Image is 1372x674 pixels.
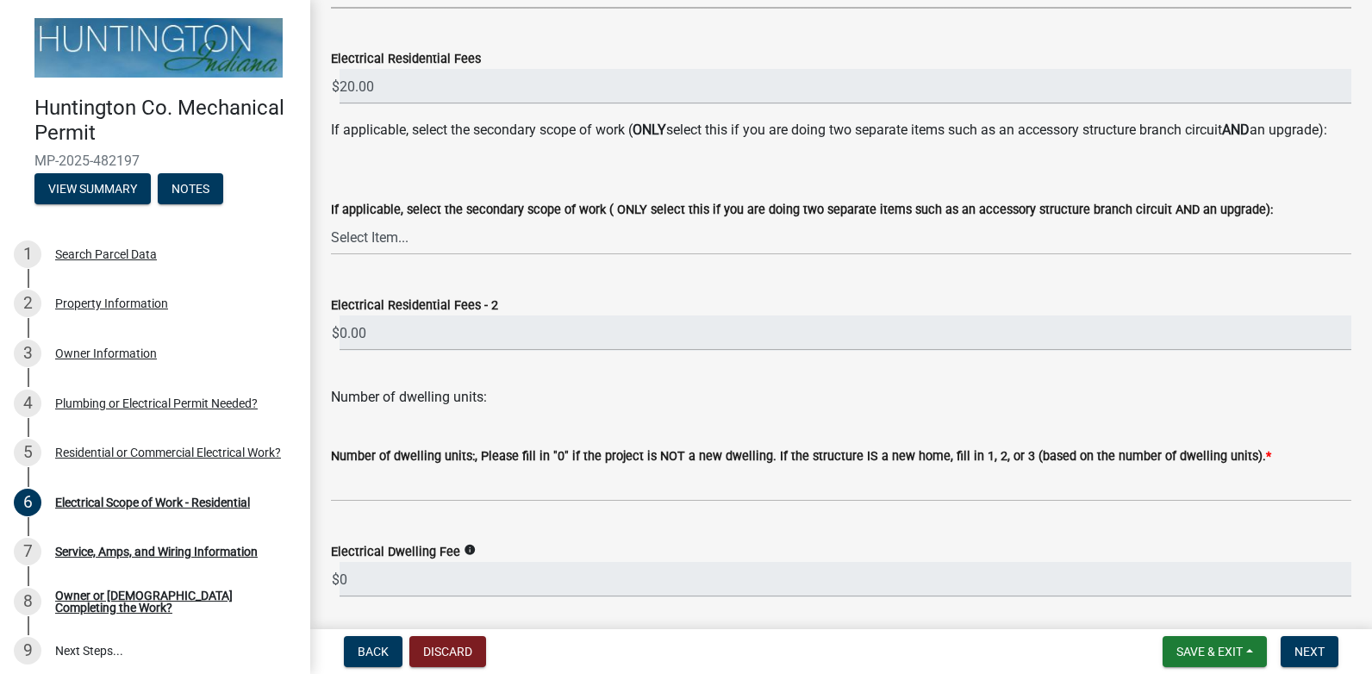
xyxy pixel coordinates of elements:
[34,173,151,204] button: View Summary
[344,636,402,667] button: Back
[331,451,1271,463] label: Number of dwelling units:, Please fill in "0" if the project is NOT a new dwelling. If the struct...
[409,636,486,667] button: Discard
[55,248,157,260] div: Search Parcel Data
[14,340,41,367] div: 3
[1163,636,1267,667] button: Save & Exit
[1281,636,1338,667] button: Next
[464,544,476,556] i: info
[55,446,281,459] div: Residential or Commercial Electrical Work?
[158,183,223,197] wm-modal-confirm: Notes
[358,645,389,658] span: Back
[158,173,223,204] button: Notes
[331,204,1273,216] label: If applicable, select the secondary scope of work ( ONLY select this if you are doing two separat...
[331,315,340,351] span: $
[14,390,41,417] div: 4
[34,153,276,169] span: MP-2025-482197
[34,96,296,146] h4: Huntington Co. Mechanical Permit
[34,183,151,197] wm-modal-confirm: Summary
[14,637,41,665] div: 9
[55,590,283,614] div: Owner or [DEMOGRAPHIC_DATA] Completing the Work?
[14,538,41,565] div: 7
[331,53,481,66] label: Electrical Residential Fees
[331,562,340,597] span: $
[55,297,168,309] div: Property Information
[14,439,41,466] div: 5
[331,300,498,312] label: Electrical Residential Fees - 2
[331,546,460,559] label: Electrical Dwelling Fee
[14,588,41,615] div: 8
[55,397,258,409] div: Plumbing or Electrical Permit Needed?
[1176,645,1243,658] span: Save & Exit
[14,240,41,268] div: 1
[34,18,283,78] img: Huntington County, Indiana
[55,347,157,359] div: Owner Information
[331,69,340,104] span: $
[1222,122,1250,138] b: AND
[55,496,250,509] div: Electrical Scope of Work - Residential
[55,546,258,558] div: Service, Amps, and Wiring Information
[331,120,1351,140] div: If applicable, select the secondary scope of work ( select this if you are doing two separate ite...
[331,366,1351,408] div: Number of dwelling units:
[633,122,666,138] b: ONLY
[1294,645,1325,658] span: Next
[14,489,41,516] div: 6
[14,290,41,317] div: 2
